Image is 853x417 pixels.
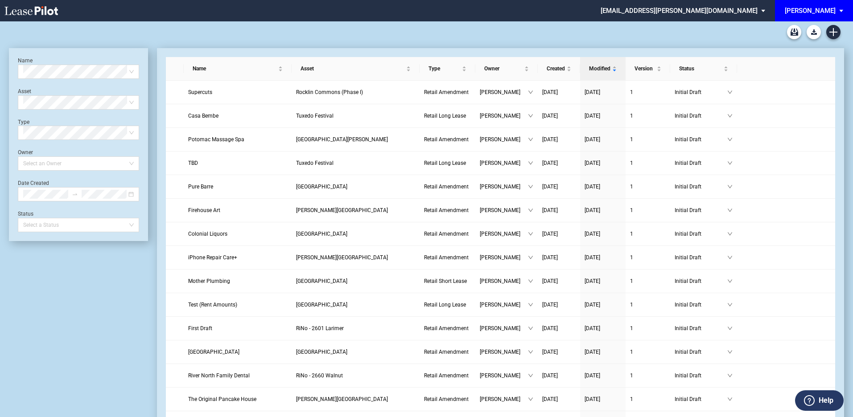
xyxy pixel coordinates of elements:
th: Status [670,57,737,81]
span: Initial Draft [675,135,727,144]
label: Asset [18,88,31,94]
a: Retail Amendment [424,182,471,191]
a: [DATE] [585,159,621,168]
a: [DATE] [542,253,576,262]
a: 1 [630,135,666,144]
span: Gilman District [296,254,388,261]
span: [DATE] [542,136,558,143]
span: The Original Pancake House [188,396,256,402]
th: Type [420,57,475,81]
a: Potomac Massage Spa [188,135,287,144]
a: [DATE] [542,159,576,168]
span: [PERSON_NAME] [480,300,528,309]
span: [DATE] [542,302,558,308]
span: iPhone Repair Care+ [188,254,237,261]
span: [DATE] [542,372,558,379]
span: Bagel Street Cafe [188,349,239,355]
a: 1 [630,111,666,120]
span: Retail Short Lease [424,278,467,284]
a: 1 [630,88,666,97]
span: [PERSON_NAME] [480,159,528,168]
span: Retail Long Lease [424,160,466,166]
span: down [727,278,733,284]
span: Retail Amendment [424,136,469,143]
span: Retail Amendment [424,207,469,213]
span: [PERSON_NAME] [480,347,528,356]
span: 1 [630,113,633,119]
label: Owner [18,149,33,155]
label: Status [18,211,33,217]
span: Initial Draft [675,206,727,215]
a: [DATE] [542,88,576,97]
span: [DATE] [585,184,600,190]
a: [GEOGRAPHIC_DATA] [296,229,415,238]
a: Retail Long Lease [424,111,471,120]
span: Crofton Station [296,184,347,190]
span: Retail Amendment [424,396,469,402]
a: Retail Amendment [424,88,471,97]
label: Type [18,119,29,125]
span: Retail Amendment [424,184,469,190]
a: [DATE] [585,229,621,238]
span: Trenholm Plaza [296,396,388,402]
a: River North Family Dental [188,371,287,380]
span: Status [679,64,722,73]
span: Initial Draft [675,371,727,380]
span: [PERSON_NAME] [480,182,528,191]
span: 1 [630,302,633,308]
a: [DATE] [542,182,576,191]
span: [DATE] [585,278,600,284]
th: Name [184,57,292,81]
span: down [727,255,733,260]
a: [DATE] [542,371,576,380]
span: [DATE] [585,160,600,166]
span: [PERSON_NAME] [480,135,528,144]
a: Retail Amendment [424,371,471,380]
a: Pure Barre [188,182,287,191]
span: down [727,349,733,355]
span: to [72,191,78,197]
a: Retail Long Lease [424,300,471,309]
a: 1 [630,182,666,191]
span: Tuxedo Festival [296,113,334,119]
span: Casa Bembe [188,113,218,119]
a: RiNo - 2601 Larimer [296,324,415,333]
span: down [528,184,533,189]
a: Archive [787,25,801,39]
a: 1 [630,300,666,309]
a: [GEOGRAPHIC_DATA] [296,182,415,191]
span: Initial Draft [675,253,727,262]
label: Name [18,57,33,64]
span: [DATE] [585,302,600,308]
th: Modified [580,57,626,81]
span: Firehouse Art [188,207,220,213]
span: down [727,326,733,331]
span: down [528,278,533,284]
span: Cabin John Village [296,136,388,143]
a: [DATE] [585,324,621,333]
a: Test (Rent Amounts) [188,300,287,309]
label: Help [819,395,833,406]
a: [DATE] [585,277,621,286]
button: Download Blank Form [807,25,821,39]
a: 1 [630,206,666,215]
span: [PERSON_NAME] [480,371,528,380]
span: 1 [630,254,633,261]
th: Asset [292,57,420,81]
a: Rocklin Commons (Phase I) [296,88,415,97]
span: [DATE] [542,160,558,166]
span: [DATE] [585,254,600,261]
a: RiNo - 2660 Walnut [296,371,415,380]
span: 1 [630,372,633,379]
a: [DATE] [585,300,621,309]
a: [DATE] [542,206,576,215]
a: [GEOGRAPHIC_DATA] [296,277,415,286]
span: down [528,160,533,166]
span: down [528,326,533,331]
span: [DATE] [542,207,558,213]
span: [PERSON_NAME] [480,253,528,262]
span: 1 [630,325,633,331]
a: Mother Plumbing [188,277,287,286]
a: 1 [630,229,666,238]
span: Owner [484,64,523,73]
